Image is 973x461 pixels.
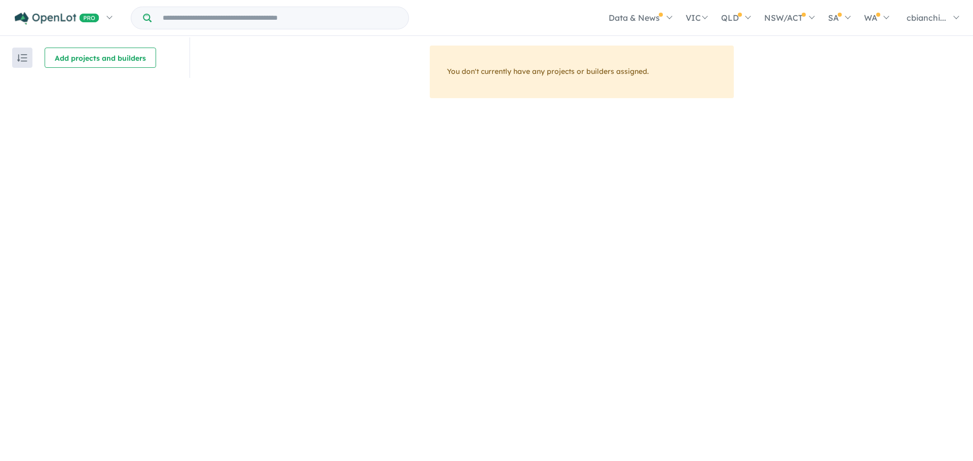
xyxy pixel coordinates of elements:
button: Add projects and builders [45,48,156,68]
input: Try estate name, suburb, builder or developer [154,7,406,29]
div: You don't currently have any projects or builders assigned. [430,46,734,98]
img: Openlot PRO Logo White [15,12,99,25]
img: sort.svg [17,54,27,62]
span: cbianchi... [907,13,946,23]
